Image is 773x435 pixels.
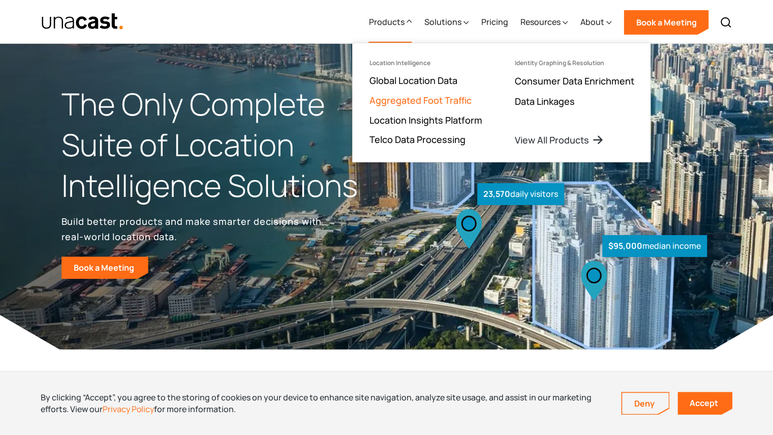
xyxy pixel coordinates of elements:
h1: The Only Complete Suite of Location Intelligence Solutions [61,84,387,206]
img: Unacast text logo [41,13,124,31]
div: About [580,16,604,28]
a: Consumer Data Enrichment [514,75,634,87]
div: Resources [520,16,560,28]
a: Deny [622,393,669,414]
p: Build better products and make smarter decisions with real-world location data. [61,214,326,244]
nav: Products [352,43,651,162]
div: By clicking “Accept”, you agree to the storing of cookies on your device to enhance site navigati... [41,392,606,415]
a: Accept [677,392,732,415]
a: Book a Meeting [61,256,148,279]
a: home [41,13,124,31]
div: Solutions [424,16,461,28]
div: daily visitors [477,183,564,205]
a: Location Insights Platform [369,114,482,126]
div: Solutions [424,2,469,43]
a: Telco Data Processing [369,133,465,146]
div: Location Intelligence [369,60,430,67]
div: Identity Graphing & Resolution [514,60,604,67]
a: View All Products [514,134,604,146]
a: Data Linkages [514,95,574,107]
strong: $95,000 [608,240,642,251]
div: median income [602,235,707,257]
strong: 23,570 [483,188,510,199]
div: Products [368,16,404,28]
div: Products [368,2,412,43]
div: Resources [520,2,568,43]
a: Pricing [481,2,508,43]
div: About [580,2,611,43]
a: Book a Meeting [624,10,708,35]
img: Search icon [720,16,732,28]
a: Privacy Policy [103,403,154,415]
a: Global Location Data [369,74,457,86]
a: Aggregated Foot Traffic [369,94,471,106]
